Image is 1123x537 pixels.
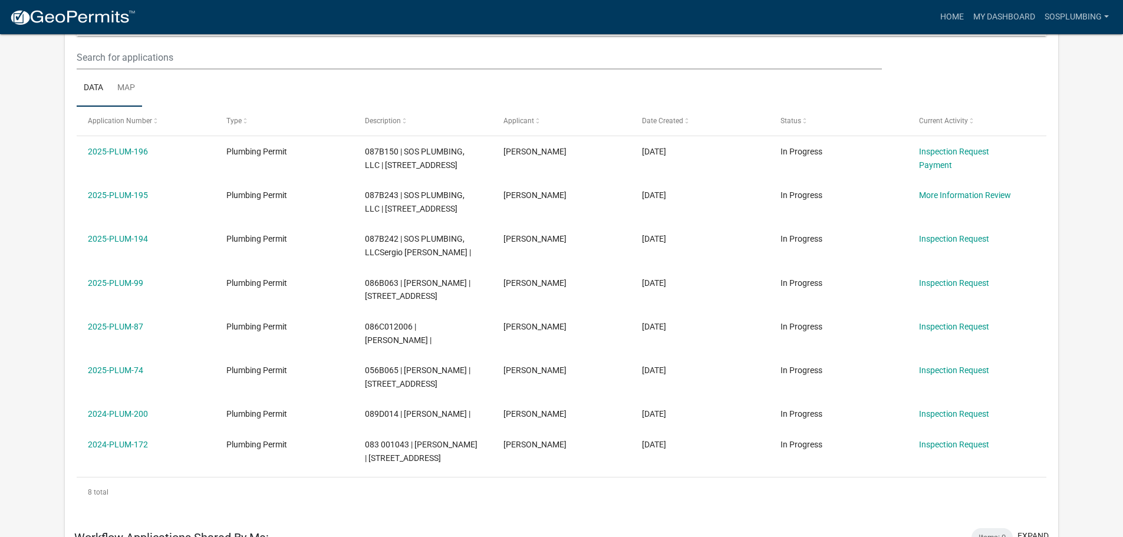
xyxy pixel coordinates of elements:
[226,117,242,125] span: Type
[642,440,666,449] span: 08/28/2024
[503,440,567,449] span: Sergio Monjaras
[503,117,534,125] span: Applicant
[503,234,567,243] span: Sergio Monjaras
[642,322,666,331] span: 05/05/2025
[365,190,465,213] span: 087B243 | SOS PLUMBING, LLC | 108 OLD MONTGOMERYVILLE RD
[77,70,110,107] a: Data
[88,234,148,243] a: 2025-PLUM-194
[919,160,952,170] a: Payment
[365,440,477,463] span: 083 001043 | Sergio Monjaras | 105 HIGHPINE DR
[919,117,968,125] span: Current Activity
[88,278,143,288] a: 2025-PLUM-99
[365,117,401,125] span: Description
[365,278,470,301] span: 086B063 | Sergio Monjaras | 108 Old Montgomeryville Rd NE
[780,440,822,449] span: In Progress
[226,440,287,449] span: Plumbing Permit
[226,409,287,419] span: Plumbing Permit
[88,409,148,419] a: 2024-PLUM-200
[780,322,822,331] span: In Progress
[642,409,666,419] span: 10/08/2024
[88,117,152,125] span: Application Number
[365,365,470,388] span: 056B065 | SERGIO MONJARAS | 108 OLD MONTGOMERYVILLE RD
[919,234,989,243] a: Inspection Request
[780,365,822,375] span: In Progress
[354,107,492,135] datatable-header-cell: Description
[936,6,969,28] a: Home
[77,45,881,70] input: Search for applications
[77,477,1046,507] div: 8 total
[503,190,567,200] span: Sergio Monjaras
[226,147,287,156] span: Plumbing Permit
[77,107,215,135] datatable-header-cell: Application Number
[642,147,666,156] span: 09/29/2025
[226,365,287,375] span: Plumbing Permit
[88,147,148,156] a: 2025-PLUM-196
[631,107,769,135] datatable-header-cell: Date Created
[226,322,287,331] span: Plumbing Permit
[226,190,287,200] span: Plumbing Permit
[642,190,666,200] span: 09/29/2025
[88,440,148,449] a: 2024-PLUM-172
[215,107,354,135] datatable-header-cell: Type
[919,440,989,449] a: Inspection Request
[780,147,822,156] span: In Progress
[780,234,822,243] span: In Progress
[492,107,631,135] datatable-header-cell: Applicant
[919,322,989,331] a: Inspection Request
[503,322,567,331] span: Sergio Monjaras
[642,278,666,288] span: 05/28/2025
[1040,6,1114,28] a: SOSPLUMBING
[226,234,287,243] span: Plumbing Permit
[969,6,1040,28] a: My Dashboard
[365,409,470,419] span: 089D014 | Sergio Monjaras |
[642,365,666,375] span: 04/10/2025
[919,409,989,419] a: Inspection Request
[919,147,989,156] a: Inspection Request
[780,409,822,419] span: In Progress
[919,190,1011,200] a: More Information Review
[503,409,567,419] span: Sergio Monjaras
[365,234,471,257] span: 087B242 | SOS PLUMBING, LLCSergio Esteban Monjaras |
[88,322,143,331] a: 2025-PLUM-87
[919,278,989,288] a: Inspection Request
[365,322,432,345] span: 086C012006 | Sergio Monjaras |
[907,107,1046,135] datatable-header-cell: Current Activity
[110,70,142,107] a: Map
[919,365,989,375] a: Inspection Request
[642,117,683,125] span: Date Created
[365,147,465,170] span: 087B150 | SOS PLUMBING, LLC | 108 OLD MONTGOMERYVILLE RD
[88,365,143,375] a: 2025-PLUM-74
[780,190,822,200] span: In Progress
[88,190,148,200] a: 2025-PLUM-195
[503,278,567,288] span: Sergio Monjaras
[780,117,801,125] span: Status
[226,278,287,288] span: Plumbing Permit
[503,365,567,375] span: Sergio Monjaras
[780,278,822,288] span: In Progress
[642,234,666,243] span: 09/29/2025
[769,107,907,135] datatable-header-cell: Status
[503,147,567,156] span: Sergio Monjaras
